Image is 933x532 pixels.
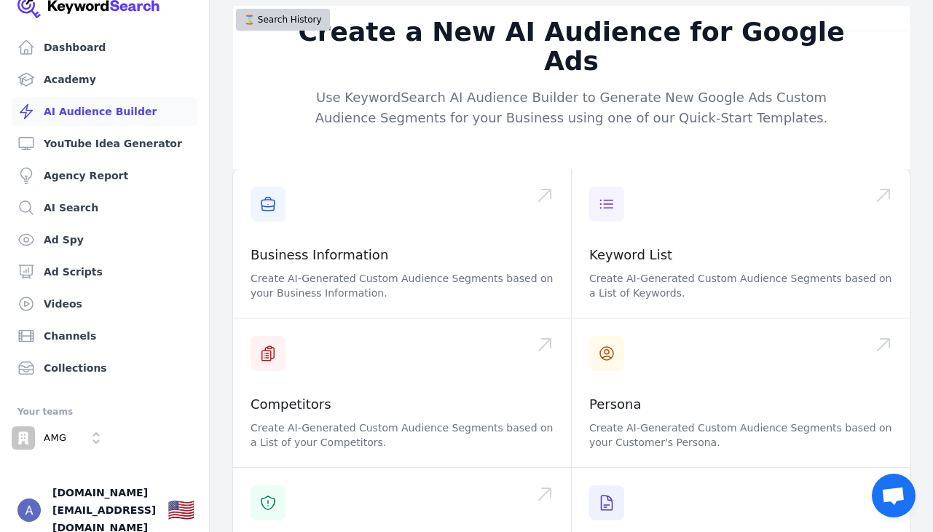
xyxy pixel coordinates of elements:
a: Collections [12,353,197,383]
a: AI Audience Builder [12,97,197,126]
button: 🇺🇸 [168,496,194,525]
a: Agency Report [12,161,197,190]
div: Open chat [872,474,916,517]
p: AMG [44,431,67,445]
img: AMG [12,426,35,450]
div: Your teams [17,403,192,420]
a: Videos [12,289,197,318]
button: Video Tutorial [831,9,907,31]
a: Ad Spy [12,225,197,254]
h2: Create a New AI Audience for Google Ads [292,17,851,76]
a: Channels [12,321,197,351]
a: Competitors [251,396,331,412]
button: ⌛️ Search History [236,9,330,31]
img: Ahmaad Green [17,498,41,522]
a: Dashboard [12,33,197,62]
a: Academy [12,65,197,94]
p: Use KeywordSearch AI Audience Builder to Generate New Google Ads Custom Audience Segments for you... [292,87,851,128]
button: Open organization switcher [12,426,108,450]
div: 🇺🇸 [168,497,194,523]
a: Ad Scripts [12,257,197,286]
a: Keyword List [589,247,672,262]
a: AI Search [12,193,197,222]
button: Open user button [17,498,41,522]
a: YouTube Idea Generator [12,129,197,158]
a: Persona [589,396,642,412]
a: Business Information [251,247,388,262]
